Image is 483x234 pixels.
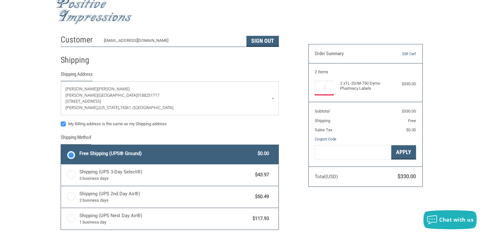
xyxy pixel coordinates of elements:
span: Subtotal [315,109,330,114]
span: $0.00 [255,150,269,157]
a: Edit Cart [384,51,416,57]
span: [PERSON_NAME] [65,86,97,92]
span: 1 business day [79,219,250,225]
span: Sales Tax [315,127,332,132]
span: Shipping (UPS Next Day Air®) [79,212,250,225]
span: $330.00 [402,109,416,114]
span: [PERSON_NAME], [65,105,98,110]
legend: Shipping Address [61,71,93,81]
h2: Shipping [61,55,98,65]
h3: 2 Items [315,69,416,75]
span: Shipping [315,118,330,123]
button: Sign Out [246,36,279,47]
span: 74361 / [120,105,134,110]
span: Shipping (UPS 3-Day Select®) [79,168,252,182]
span: [STREET_ADDRESS] [65,98,101,104]
span: $50.49 [252,193,269,200]
span: Chat with us [439,216,473,223]
input: Gift Certificate or Coupon Code [315,145,391,159]
div: $330.00 [391,81,416,87]
span: [PERSON_NAME][GEOGRAPHIC_DATA] [65,92,137,98]
button: Chat with us [423,210,477,229]
span: Total (USD) [315,174,338,179]
h4: 2 x TL-20/M-750 Dymo Pharmacy Labels [340,81,389,91]
span: Free [408,118,416,123]
span: $117.93 [250,215,269,222]
span: $0.00 [406,127,416,132]
span: [GEOGRAPHIC_DATA] [134,105,173,110]
span: 9188251717 [137,92,159,98]
h2: Customer [61,35,98,45]
span: Free Shipping (UPS® Ground) [79,150,255,157]
span: Shipping (UPS 2nd Day Air®) [79,190,252,204]
span: 2 business days [79,197,252,204]
span: [US_STATE], [98,105,120,110]
h3: Order Summary [315,51,384,57]
span: 3 business days [79,175,252,182]
div: [EMAIL_ADDRESS][DOMAIN_NAME] [104,37,240,47]
legend: Shipping Method [61,134,91,144]
span: $43.97 [252,171,269,179]
a: Coupon Code [315,137,336,141]
label: My Billing address is the same as my Shipping address [61,121,279,127]
button: Apply [391,145,416,159]
span: [PERSON_NAME] [97,86,130,92]
span: $330.00 [398,173,416,179]
a: Enter or select a different address [61,81,278,115]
